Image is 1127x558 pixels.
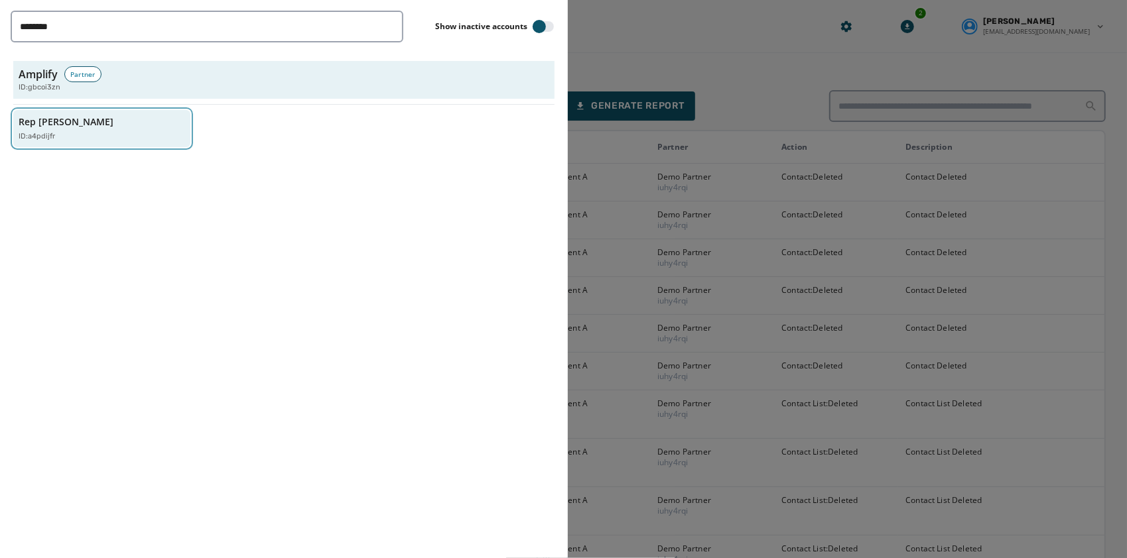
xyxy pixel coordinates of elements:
button: AmplifyPartnerID:gbcoi3zn [13,61,555,99]
p: Rep [PERSON_NAME] [19,115,113,129]
h3: Amplify [19,66,58,82]
span: ID: gbcoi3zn [19,82,60,93]
div: Partner [64,66,101,82]
p: ID: a4pdijfr [19,131,55,142]
button: Rep [PERSON_NAME]ID:a4pdijfr [13,110,190,148]
label: Show inactive accounts [435,21,527,32]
